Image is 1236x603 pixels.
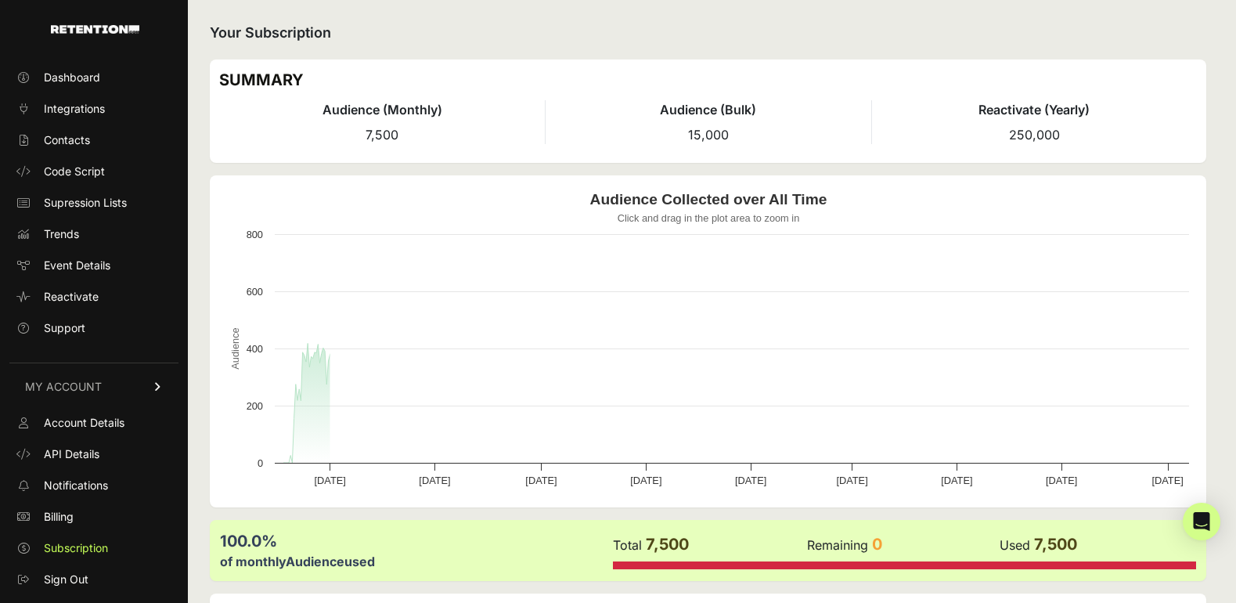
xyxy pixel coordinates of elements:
a: Billing [9,504,178,529]
text: [DATE] [315,475,346,486]
span: Event Details [44,258,110,273]
img: Retention.com [51,25,139,34]
text: [DATE] [735,475,766,486]
a: Integrations [9,96,178,121]
text: [DATE] [941,475,972,486]
a: Event Details [9,253,178,278]
h3: SUMMARY [219,69,1197,91]
h4: Audience (Bulk) [546,100,870,119]
a: Code Script [9,159,178,184]
div: 100.0% [220,530,611,552]
label: Audience [286,554,344,569]
a: API Details [9,442,178,467]
div: Open Intercom Messenger [1183,503,1220,540]
span: 250,000 [1009,127,1060,143]
text: 400 [247,343,263,355]
div: of monthly used [220,552,611,571]
a: Supression Lists [9,190,178,215]
h2: Your Subscription [210,22,1206,44]
a: Trends [9,222,178,247]
span: Account Details [44,415,124,431]
a: Sign Out [9,567,178,592]
a: Reactivate [9,284,178,309]
text: 600 [247,286,263,298]
text: [DATE] [836,475,867,486]
span: Contacts [44,132,90,148]
span: Trends [44,226,79,242]
text: 200 [247,400,263,412]
span: MY ACCOUNT [25,379,102,395]
a: Contacts [9,128,178,153]
span: Support [44,320,85,336]
h4: Audience (Monthly) [219,100,545,119]
a: Notifications [9,473,178,498]
span: Reactivate [44,289,99,305]
text: Click and drag in the plot area to zoom in [618,212,800,224]
span: Sign Out [44,572,88,587]
text: [DATE] [419,475,450,486]
span: Supression Lists [44,195,127,211]
a: MY ACCOUNT [9,363,178,410]
label: Remaining [807,537,868,553]
span: API Details [44,446,99,462]
span: 7,500 [646,535,689,554]
a: Support [9,316,178,341]
a: Subscription [9,536,178,561]
span: Notifications [44,478,108,493]
span: Integrations [44,101,105,117]
span: Dashboard [44,70,100,85]
a: Account Details [9,410,178,435]
h4: Reactivate (Yearly) [872,100,1197,119]
span: 7,500 [366,127,398,143]
text: [DATE] [525,475,557,486]
span: 15,000 [688,127,729,143]
text: Audience Collected over All Time [590,191,827,208]
text: 0 [258,457,263,469]
span: Subscription [44,540,108,556]
text: [DATE] [1046,475,1077,486]
text: [DATE] [630,475,661,486]
span: Billing [44,509,74,525]
label: Used [1000,537,1030,553]
span: 0 [872,535,882,554]
text: 800 [247,229,263,240]
text: Audience [229,327,241,369]
svg: Audience Collected over All Time [219,185,1197,498]
label: Total [613,537,642,553]
span: Code Script [44,164,105,179]
text: [DATE] [1151,475,1183,486]
a: Dashboard [9,65,178,90]
span: 7,500 [1034,535,1077,554]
